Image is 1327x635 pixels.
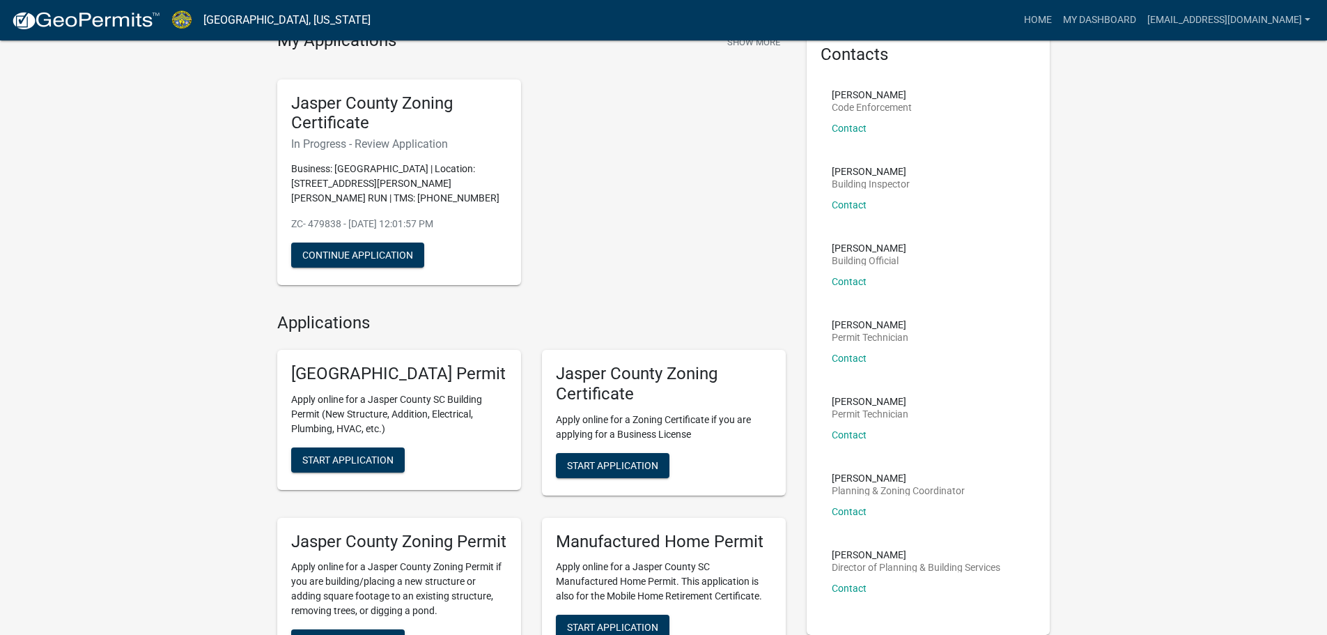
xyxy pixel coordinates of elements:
a: [GEOGRAPHIC_DATA], [US_STATE] [203,8,371,32]
h5: Jasper County Zoning Permit [291,532,507,552]
span: Start Application [567,459,658,470]
h5: Jasper County Zoning Certificate [291,93,507,134]
p: Permit Technician [832,409,908,419]
button: Continue Application [291,243,424,268]
p: Apply online for a Zoning Certificate if you are applying for a Business License [556,413,772,442]
p: [PERSON_NAME] [832,243,906,253]
p: Building Inspector [832,179,910,189]
p: Director of Planning & Building Services [832,563,1000,572]
h4: Applications [277,313,786,333]
button: Start Application [556,453,669,478]
img: Jasper County, South Carolina [171,10,192,29]
p: Apply online for a Jasper County SC Building Permit (New Structure, Addition, Electrical, Plumbin... [291,392,507,436]
a: Contact [832,429,867,441]
h5: [GEOGRAPHIC_DATA] Permit [291,364,507,384]
p: [PERSON_NAME] [832,397,908,406]
p: [PERSON_NAME] [832,90,912,100]
button: Show More [722,31,786,54]
h4: My Applications [277,31,396,52]
a: Contact [832,506,867,517]
a: My Dashboard [1057,7,1142,33]
p: [PERSON_NAME] [832,473,965,483]
a: [EMAIL_ADDRESS][DOMAIN_NAME] [1142,7,1316,33]
a: Contact [832,276,867,287]
a: Home [1018,7,1057,33]
h5: Manufactured Home Permit [556,532,772,552]
span: Start Application [567,622,658,633]
p: Apply online for a Jasper County SC Manufactured Home Permit. This application is also for the Mo... [556,560,772,604]
p: Permit Technician [832,332,908,342]
p: Code Enforcement [832,102,912,112]
p: Business: [GEOGRAPHIC_DATA] | Location: [STREET_ADDRESS][PERSON_NAME][PERSON_NAME] RUN | TMS: [PH... [291,162,507,206]
h5: Jasper County Zoning Certificate [556,364,772,404]
button: Start Application [291,447,405,473]
a: Contact [832,353,867,364]
h6: In Progress - Review Application [291,137,507,151]
p: [PERSON_NAME] [832,320,908,330]
a: Contact [832,583,867,594]
p: ZC- 479838 - [DATE] 12:01:57 PM [291,217,507,231]
p: [PERSON_NAME] [832,550,1000,560]
p: [PERSON_NAME] [832,167,910,176]
p: Planning & Zoning Coordinator [832,486,965,496]
p: Apply online for a Jasper County Zoning Permit if you are building/placing a new structure or add... [291,560,507,618]
a: Contact [832,123,867,134]
a: Contact [832,199,867,211]
span: Start Application [302,454,394,465]
p: Building Official [832,256,906,266]
h5: Contacts [821,45,1037,65]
